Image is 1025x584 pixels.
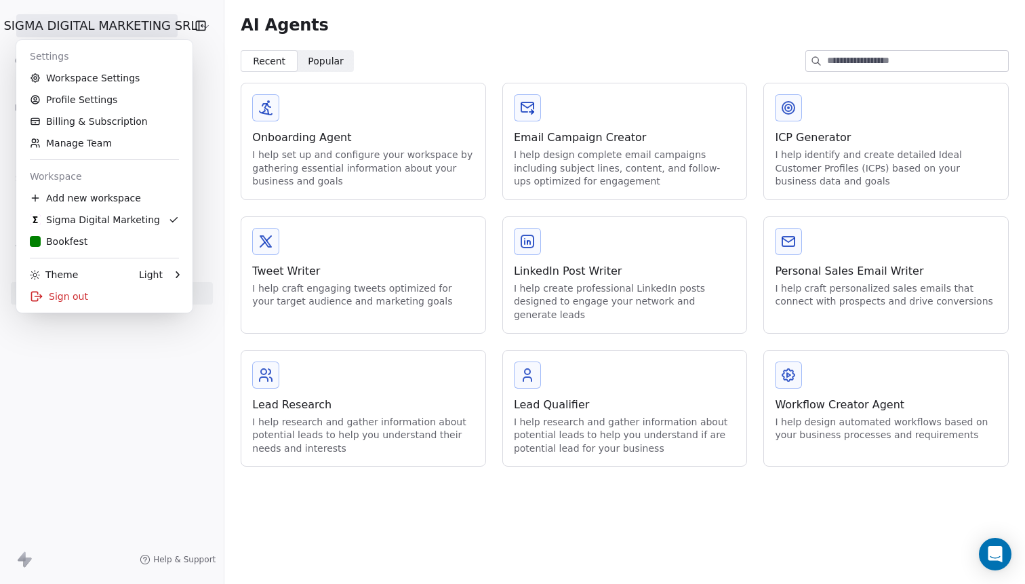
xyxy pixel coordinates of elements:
a: Profile Settings [22,89,187,111]
div: Light [139,268,163,281]
div: Settings [22,45,187,67]
a: Billing & Subscription [22,111,187,132]
img: Favicon.jpg [30,214,41,225]
div: Sigma Digital Marketing [30,213,160,227]
div: Add new workspace [22,187,187,209]
div: Sign out [22,286,187,307]
div: Workspace [22,166,187,187]
a: Manage Team [22,132,187,154]
div: Theme [30,268,78,281]
div: Bookfest [30,235,87,248]
a: Workspace Settings [22,67,187,89]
